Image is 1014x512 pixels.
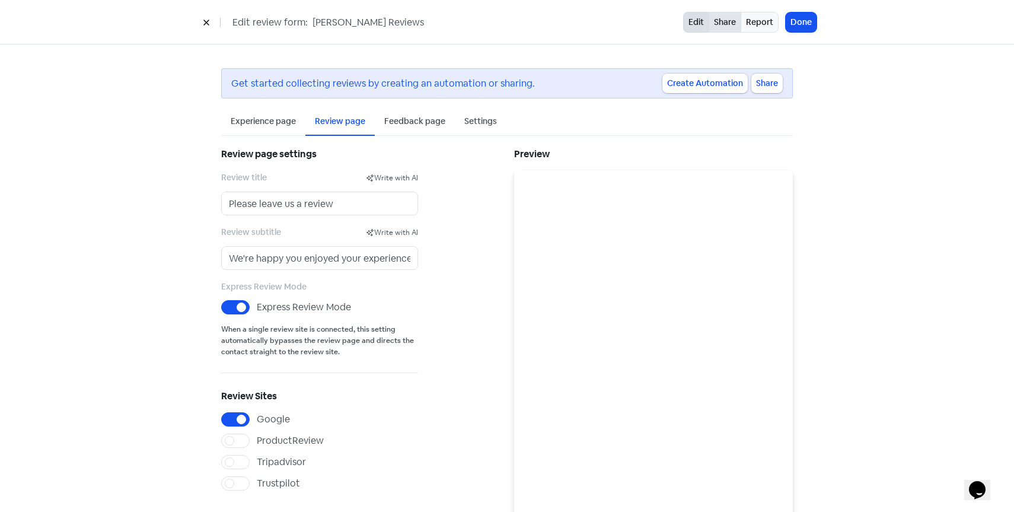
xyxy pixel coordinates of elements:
[232,15,308,30] span: Edit review form:
[221,281,307,293] label: Express Review Mode
[257,456,306,468] span: Tripadvisor
[221,246,418,270] input: Review subtitle
[514,145,793,163] h5: Preview
[257,477,300,489] span: Trustpilot
[315,115,365,128] div: Review page
[257,434,324,447] span: ProductReview
[231,115,296,128] div: Experience page
[221,387,418,405] h5: Review Sites
[709,12,741,33] a: Share
[751,74,783,93] a: Share
[221,226,366,238] label: Review subtitle
[741,12,779,33] a: Report
[464,115,497,128] div: Settings
[374,173,418,183] span: Write with AI
[964,465,1002,500] iframe: chat widget
[384,115,445,128] div: Feedback page
[257,300,351,314] label: Express Review Mode
[662,74,748,93] button: Create Automation
[257,413,290,425] span: Google
[683,12,709,33] button: Edit
[221,192,418,215] input: Review title
[221,145,418,163] h5: Review page settings
[231,77,662,91] div: Get started collecting reviews by creating an automation or sharing.
[221,171,366,184] label: Review title
[221,324,418,358] small: When a single review site is connected, this setting automatically bypasses the review page and d...
[786,12,817,32] button: Done
[374,228,418,237] span: Write with AI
